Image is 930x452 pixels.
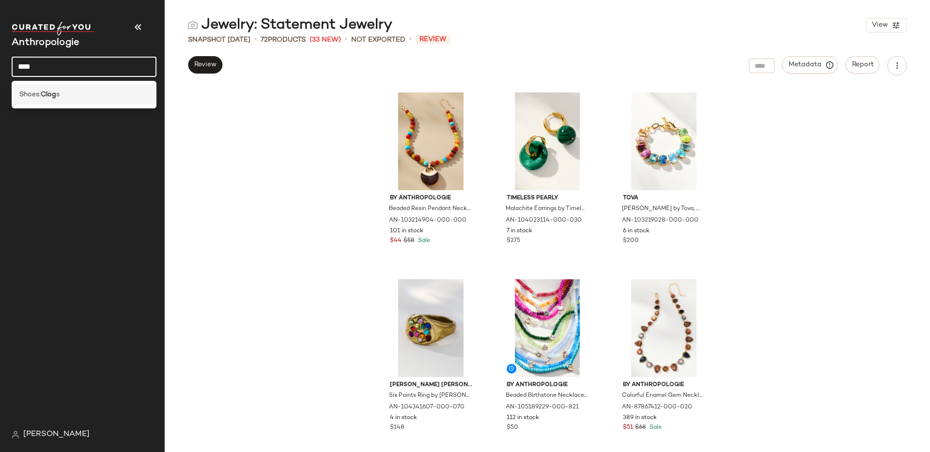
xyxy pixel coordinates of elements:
[12,431,19,438] img: svg%3e
[261,36,268,44] span: 72
[382,92,480,190] img: 103214904_000_b
[622,403,692,412] span: AN-87867412-000-020
[310,35,341,45] span: (33 New)
[389,392,471,400] span: Six Points Ring by [PERSON_NAME] [PERSON_NAME] in Gold, Women's, Brass at Anthropologie
[507,237,520,245] span: $275
[623,227,650,236] span: 6 in stock
[623,381,705,390] span: By Anthropologie
[648,424,662,431] span: Sale
[622,392,704,400] span: Colorful Enamel Gem Necklace by Anthropologie in Brown, Women's, Brass/Enamel/Zinc
[615,279,713,377] img: 87867412_020_b
[506,392,588,400] span: Beaded Birthstone Necklace by Anthropologie, Women's, Gold/Plated Brass/Cubic Zirconia
[390,381,472,390] span: [PERSON_NAME] [PERSON_NAME]
[507,414,539,422] span: 112 in stock
[506,216,582,225] span: AN-104023114-000-030
[622,216,698,225] span: AN-103219028-000-000
[19,90,41,100] span: Shoes:
[623,414,657,422] span: 389 in stock
[56,90,60,100] span: s
[188,20,198,30] img: svg%3e
[390,237,402,245] span: $44
[866,18,907,32] button: View
[782,56,838,74] button: Metadata
[390,227,423,236] span: 101 in stock
[389,205,471,213] span: Beaded Resin Pendant Necklace by Anthropologie, Women's, Gold/Plated Brass/Resin
[615,92,713,190] img: 103219028_000_b
[12,38,79,48] span: Current Company Name
[871,21,888,29] span: View
[194,61,217,69] span: Review
[506,403,579,412] span: AN-105189229-000-821
[188,35,250,45] span: Snapshot [DATE]
[403,237,414,245] span: $58
[382,279,480,377] img: 104341607_070_b
[623,194,705,203] span: Tova
[622,205,704,213] span: [PERSON_NAME] by Tova, Women's, Brass at Anthropologie
[390,414,417,422] span: 4 in stock
[351,35,405,45] span: Not Exported
[507,381,589,390] span: By Anthropologie
[499,279,596,377] img: 105189229_821_b10
[788,60,832,69] span: Metadata
[852,61,874,69] span: Report
[846,56,880,74] button: Report
[188,15,392,35] div: Jewelry: Statement Jewelry
[389,216,466,225] span: AN-103214904-000-000
[506,205,588,213] span: Malachite Earrings by Timeless Pearly in Green, Women's, Gold/Plated Brass at Anthropologie
[635,423,646,432] span: $68
[623,423,633,432] span: $51
[12,22,94,35] img: cfy_white_logo.C9jOOHJF.svg
[409,34,412,45] span: •
[254,34,257,45] span: •
[188,56,222,74] button: Review
[345,34,347,45] span: •
[41,90,56,100] b: Clog
[390,423,404,432] span: $148
[507,227,532,236] span: 7 in stock
[499,92,596,190] img: 104023114_030_b
[390,194,472,203] span: By Anthropologie
[389,403,465,412] span: AN-104341607-000-070
[261,35,306,45] div: Products
[23,429,90,440] span: [PERSON_NAME]
[416,35,450,44] span: Review
[623,237,639,245] span: $200
[507,423,518,432] span: $50
[507,194,589,203] span: Timeless Pearly
[416,238,430,244] span: Sale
